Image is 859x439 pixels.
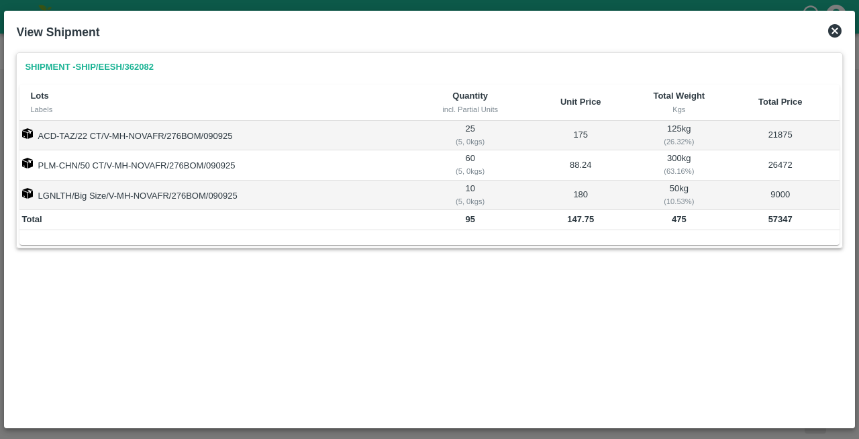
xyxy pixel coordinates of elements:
div: ( 10.53 %) [639,195,719,207]
b: 475 [672,214,687,224]
td: 60 [416,150,525,180]
b: Lots [30,91,48,101]
td: 88.24 [525,150,637,180]
div: ( 5, 0 kgs) [418,195,523,207]
div: ( 26.32 %) [639,136,719,148]
img: box [22,188,33,199]
td: ACD-TAZ/22 CT/V-MH-NOVAFR/276BOM/090925 [19,121,415,150]
td: PLM-CHN/50 CT/V-MH-NOVAFR/276BOM/090925 [19,150,415,180]
b: Total [22,214,42,224]
img: box [22,158,33,168]
b: View Shipment [16,26,99,39]
td: 300 kg [637,150,721,180]
div: incl. Partial Units [427,103,514,115]
td: LGNLTH/Big Size/V-MH-NOVAFR/276BOM/090925 [19,181,415,210]
td: 50 kg [637,181,721,210]
b: 95 [465,214,474,224]
td: 21875 [721,121,840,150]
td: 10 [416,181,525,210]
a: Shipment -SHIP/EESH/362082 [19,56,158,79]
td: 25 [416,121,525,150]
td: 175 [525,121,637,150]
div: Kgs [648,103,711,115]
td: 9000 [721,181,840,210]
td: 180 [525,181,637,210]
b: Unit Price [560,97,601,107]
b: Total Price [758,97,803,107]
b: 57347 [768,214,793,224]
b: Quantity [452,91,488,101]
td: 26472 [721,150,840,180]
div: Labels [30,103,405,115]
div: ( 5, 0 kgs) [418,136,523,148]
b: Total Weight [653,91,705,101]
b: 147.75 [567,214,594,224]
img: box [22,128,33,139]
td: 125 kg [637,121,721,150]
div: ( 63.16 %) [639,165,719,177]
div: ( 5, 0 kgs) [418,165,523,177]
